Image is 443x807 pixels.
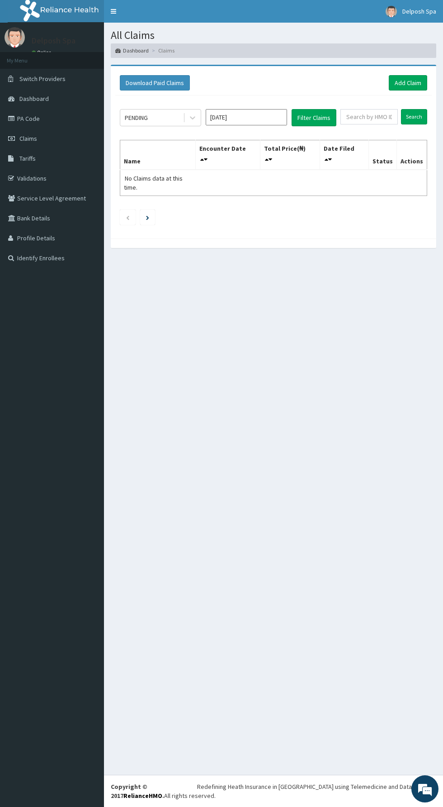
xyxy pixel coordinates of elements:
[5,27,25,48] img: User Image
[386,6,397,17] img: User Image
[292,109,336,126] button: Filter Claims
[120,75,190,91] button: Download Paid Claims
[402,7,436,15] span: Delposh Spa
[32,49,53,56] a: Online
[320,140,368,170] th: Date Filed
[260,140,320,170] th: Total Price(₦)
[115,47,149,54] a: Dashboard
[126,213,130,221] a: Previous page
[19,154,36,162] span: Tariffs
[19,95,49,103] span: Dashboard
[111,29,436,41] h1: All Claims
[32,37,75,45] p: Delposh Spa
[389,75,427,91] a: Add Claim
[195,140,260,170] th: Encounter Date
[111,783,164,800] strong: Copyright © 2017 .
[146,213,149,221] a: Next page
[104,775,443,807] footer: All rights reserved.
[19,75,66,83] span: Switch Providers
[340,109,398,124] input: Search by HMO ID
[368,140,396,170] th: Status
[123,792,162,800] a: RelianceHMO
[396,140,427,170] th: Actions
[197,782,436,791] div: Redefining Heath Insurance in [GEOGRAPHIC_DATA] using Telemedicine and Data Science!
[150,47,174,54] li: Claims
[120,140,196,170] th: Name
[19,134,37,143] span: Claims
[401,109,427,124] input: Search
[124,174,183,191] span: No Claims data at this time.
[206,109,287,125] input: Select Month and Year
[125,113,148,122] div: PENDING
